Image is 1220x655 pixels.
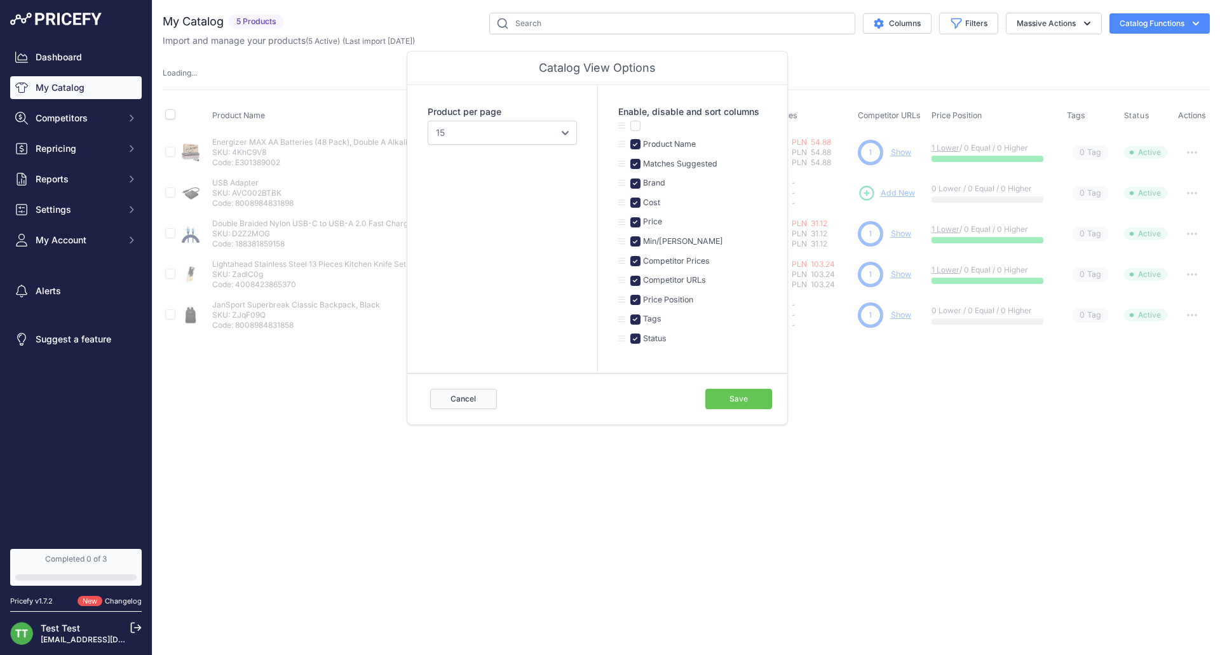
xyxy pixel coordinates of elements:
p: USB Adapter [212,178,294,188]
a: 1 Lower [932,143,959,152]
label: Matches Suggested [640,158,717,170]
nav: Sidebar [10,46,142,534]
span: PLN 54.88 [792,147,831,157]
a: Test Test [41,623,80,633]
label: Competitor Prices [640,255,710,267]
span: 1 [869,309,872,321]
span: Tag [1072,227,1109,241]
span: Competitor URLs [858,111,921,120]
label: Product Name [640,138,696,151]
a: PLN 103.24 [792,259,835,269]
div: Completed 0 of 3 [15,554,137,564]
span: Reports [36,173,119,186]
a: Completed 0 of 3 [10,549,142,586]
span: ... [191,68,197,78]
a: Changelog [105,597,142,605]
h2: My Catalog [163,13,224,30]
button: Status [1124,111,1152,121]
span: 0 [1080,187,1085,199]
span: 1 [869,147,872,158]
a: Show [891,229,911,238]
a: PLN 54.88 [792,137,831,147]
span: Competitors [36,112,119,125]
span: (Last import [DATE]) [342,36,415,46]
span: Repricing [36,142,119,155]
span: Product Name [212,111,265,120]
span: Active [1124,268,1167,281]
label: Product per page [428,105,577,118]
span: 1 [869,228,872,240]
button: Massive Actions [1006,13,1102,34]
label: Enable, disable and sort columns [618,105,767,118]
span: PLN 31.12 [792,229,827,238]
span: My Account [36,234,119,246]
span: Tags [1067,111,1085,120]
a: Alerts [10,280,142,302]
p: Code: 8008984831858 [212,320,380,330]
p: 0 Lower / 0 Equal / 0 Higher [932,306,1054,316]
span: Settings [36,203,119,216]
p: / 0 Equal / 0 Higher [932,265,1054,275]
button: Repricing [10,137,142,160]
span: 0 [1080,309,1085,321]
p: SKU: AVC002BTBK [212,188,294,198]
p: SKU: ZJqF09Q [212,310,380,320]
span: - [792,320,796,330]
a: Dashboard [10,46,142,69]
label: Status [640,333,667,345]
div: PLN 103.24 [792,280,853,290]
p: Import and manage your products [163,34,415,47]
span: ( ) [306,36,340,46]
img: Pricefy Logo [10,13,102,25]
span: Price Position [932,111,982,120]
label: Price [640,216,662,228]
p: SKU: D2Z2MOG [212,229,416,239]
input: Search [489,13,855,34]
button: Catalog Functions [1109,13,1210,34]
span: Active [1124,146,1167,159]
button: Settings [10,198,142,221]
p: Energizer MAX AA Batteries (48 Pack), Double A Alkaline Batteries [212,137,416,147]
span: Active [1124,309,1167,321]
span: Add New [881,187,915,199]
button: Filters [939,13,998,34]
span: - [792,178,796,187]
span: - [792,300,796,309]
p: Code: 4008423865370 [212,280,416,290]
span: Tag [1072,145,1109,160]
div: Catalog View Options [407,51,787,85]
p: 0 Lower / 0 Equal / 0 Higher [932,184,1054,194]
button: Competitors [10,107,142,130]
span: 0 [1080,269,1085,281]
p: / 0 Equal / 0 Higher [932,224,1054,234]
p: SKU: 4KhC9V8 [212,147,416,158]
label: Brand [640,177,665,189]
span: 0 [1080,147,1085,159]
a: 5 Active [308,36,337,46]
p: SKU: ZadlC0g [212,269,416,280]
p: Code: 188381859158 [212,239,416,249]
a: Suggest a feature [10,328,142,351]
label: Cost [640,197,660,209]
a: [EMAIL_ADDRESS][DOMAIN_NAME] [41,635,173,644]
div: PLN 31.12 [792,239,853,249]
div: Pricefy v1.7.2 [10,596,53,607]
p: Lightahead Stainless Steel 13 Pieces Kitchen Knife Set with Rubber Wood Block [212,259,416,269]
label: Competitor URLs [640,274,706,287]
label: Tags [640,313,661,325]
p: / 0 Equal / 0 Higher [932,143,1054,153]
p: Double Braided Nylon USB-C to USB-A 2.0 Fast Charging Cable, 3A - 6-Foot, Silver [212,219,416,229]
button: Cancel [430,389,497,409]
label: Price Position [640,294,693,306]
span: PLN 103.24 [792,269,835,279]
span: Tag [1072,186,1109,201]
span: Tag [1072,308,1109,323]
a: Add New [858,184,915,202]
span: 5 Products [229,15,284,29]
a: Show [891,310,911,320]
span: Active [1124,187,1167,199]
p: Code: E301389002 [212,158,416,168]
span: - [792,188,796,198]
span: - [792,198,796,208]
a: My Catalog [10,76,142,99]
